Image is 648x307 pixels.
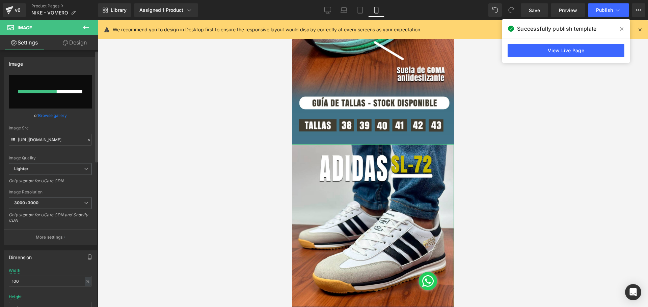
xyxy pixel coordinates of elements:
div: or [9,112,92,119]
input: auto [9,276,92,287]
button: Undo [488,3,502,17]
b: Lighter [14,166,28,171]
a: Browse gallery [38,110,67,121]
div: v6 [13,6,22,14]
div: Only support for UCare CDN and Shopify CDN [9,212,92,227]
div: Only support for UCare CDN [9,178,92,188]
p: More settings [36,234,63,240]
a: Preview [551,3,585,17]
a: Product Pages [31,3,98,9]
button: More [632,3,645,17]
a: Laptop [336,3,352,17]
input: Link [9,134,92,146]
div: Width [9,268,20,273]
button: Publish [588,3,629,17]
p: We recommend you to design in Desktop first to ensure the responsive layout would display correct... [113,26,422,33]
span: Image [18,25,32,30]
a: v6 [3,3,26,17]
a: View Live Page [508,44,624,57]
div: Image Src [9,126,92,130]
div: Image Resolution [9,190,92,194]
span: Library [111,7,127,13]
button: More settings [4,229,97,245]
span: Publish [596,7,613,13]
span: Save [529,7,540,14]
span: Successfully publish template [517,25,596,33]
a: Design [50,35,99,50]
div: % [85,277,91,286]
button: Redo [505,3,518,17]
div: Image Quality [9,156,92,160]
div: Dimension [9,251,32,260]
span: Preview [559,7,577,14]
a: Desktop [320,3,336,17]
div: Assigned 1 Product [139,7,193,13]
span: NIKE - VOMERO [31,10,68,16]
b: 3000x3000 [14,200,38,205]
a: Tablet [352,3,368,17]
div: Height [9,295,22,299]
div: Image [9,57,23,67]
a: Mobile [368,3,384,17]
div: Open Intercom Messenger [625,284,641,300]
a: New Library [98,3,131,17]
